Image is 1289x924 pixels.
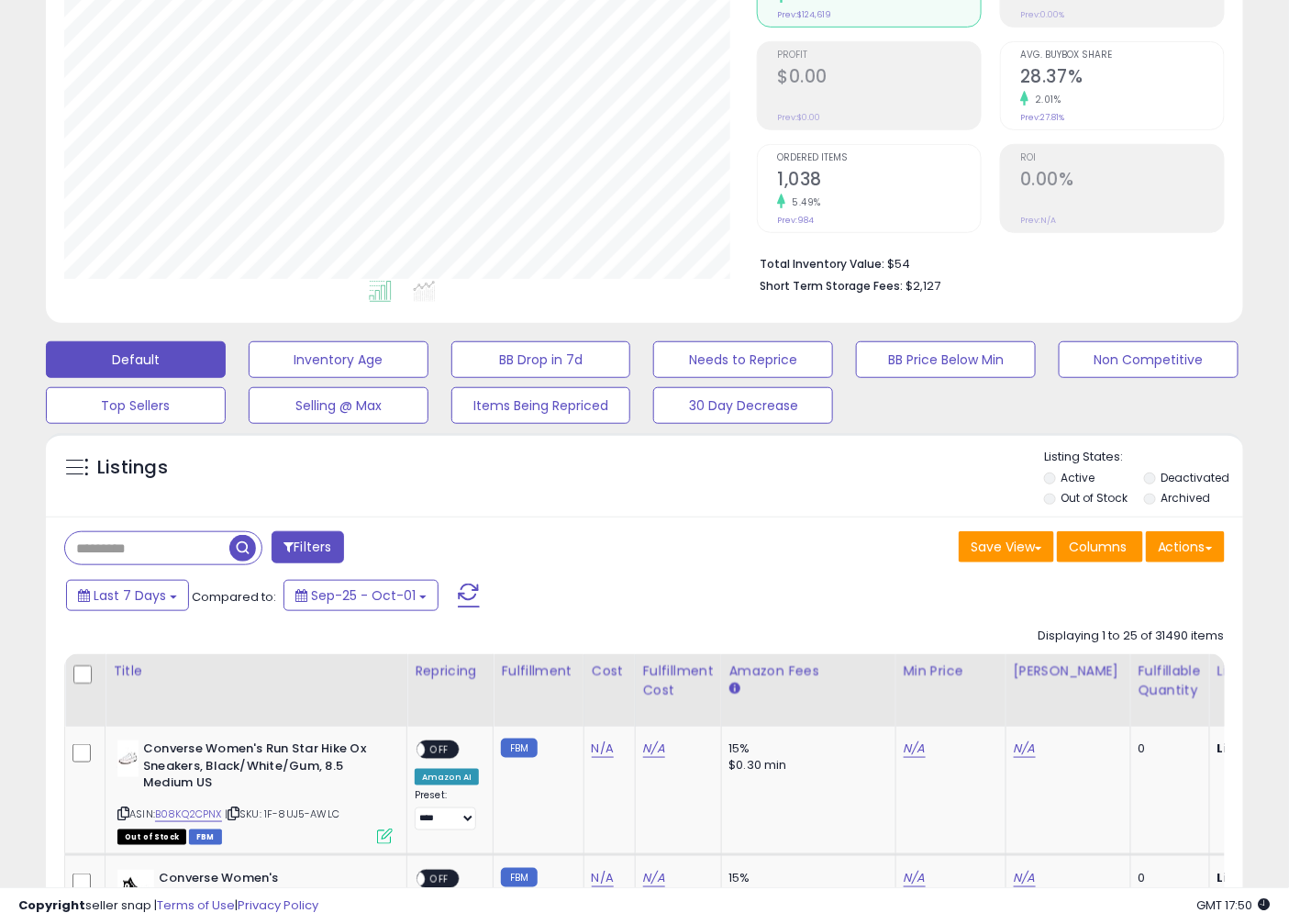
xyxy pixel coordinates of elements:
button: 30 Day Decrease [653,387,833,424]
button: Last 7 Days [66,580,189,611]
div: ASIN: [117,740,393,842]
small: Prev: 984 [777,215,814,226]
button: Columns [1057,531,1143,562]
a: N/A [643,869,665,887]
span: Profit [777,50,981,61]
button: Items Being Repriced [451,387,631,424]
h2: $0.00 [777,66,981,91]
small: Prev: $0.00 [777,112,820,123]
a: N/A [643,740,665,758]
div: Displaying 1 to 25 of 31490 items [1038,628,1225,645]
button: Top Sellers [46,387,226,424]
div: Amazon Fees [729,662,888,681]
h5: Listings [97,455,168,481]
label: Archived [1161,490,1211,506]
h2: 1,038 [777,169,981,194]
small: Prev: N/A [1020,215,1056,226]
span: Sep-25 - Oct-01 [311,586,416,605]
div: Fulfillment [501,662,575,681]
small: Prev: 27.81% [1020,112,1064,123]
span: Columns [1069,538,1127,556]
label: Active [1061,470,1095,485]
div: Preset: [415,789,479,830]
h2: 0.00% [1020,169,1224,194]
div: Amazon AI [415,769,479,785]
div: $0.30 min [729,757,882,774]
span: Compared to: [192,588,276,606]
small: Amazon Fees. [729,681,740,697]
a: N/A [1014,740,1036,758]
button: BB Drop in 7d [451,341,631,378]
a: N/A [1014,869,1036,887]
a: N/A [592,740,614,758]
button: BB Price Below Min [856,341,1036,378]
li: $54 [760,251,1211,273]
div: seller snap | | [18,897,318,915]
button: Selling @ Max [249,387,428,424]
strong: Copyright [18,896,85,914]
div: Repricing [415,662,485,681]
img: 21CYVVW139L._SL40_.jpg [117,740,139,777]
span: 2025-10-9 17:50 GMT [1197,896,1271,914]
a: N/A [592,869,614,887]
b: Converse Women's Run Star Hike Ox Sneakers, Black/White/Gum, 8.5 Medium US [143,740,366,796]
span: | SKU: 1F-8UJ5-AWLC [225,807,339,821]
div: 15% [729,740,882,757]
a: B08KQ2CPNX [155,807,222,822]
a: Terms of Use [157,896,235,914]
span: FBM [189,829,222,845]
span: ROI [1020,153,1224,163]
button: Filters [272,531,343,563]
span: Ordered Items [777,153,981,163]
span: $2,127 [906,277,940,295]
small: 5.49% [785,195,821,209]
span: OFF [425,742,454,758]
button: Default [46,341,226,378]
div: Title [113,662,399,681]
small: Prev: $124,619 [777,9,831,20]
span: All listings that are currently out of stock and unavailable for purchase on Amazon [117,829,186,845]
button: Non Competitive [1059,341,1239,378]
a: Privacy Policy [238,896,318,914]
small: 2.01% [1028,93,1061,106]
b: Short Term Storage Fees: [760,278,903,294]
button: Save View [959,531,1054,562]
div: Min Price [904,662,998,681]
div: Fulfillable Quantity [1139,662,1202,700]
a: N/A [904,740,926,758]
span: Last 7 Days [94,586,166,605]
label: Deactivated [1161,470,1230,485]
small: FBM [501,868,537,887]
p: Listing States: [1044,449,1243,466]
div: Fulfillment Cost [643,662,714,700]
small: Prev: 0.00% [1020,9,1064,20]
b: Total Inventory Value: [760,256,884,272]
small: FBM [501,739,537,758]
button: Inventory Age [249,341,428,378]
span: Avg. Buybox Share [1020,50,1224,61]
button: Actions [1146,531,1225,562]
div: [PERSON_NAME] [1014,662,1123,681]
button: Needs to Reprice [653,341,833,378]
label: Out of Stock [1061,490,1128,506]
div: 0 [1139,740,1195,757]
a: N/A [904,869,926,887]
button: Sep-25 - Oct-01 [283,580,439,611]
div: Cost [592,662,628,681]
h2: 28.37% [1020,66,1224,91]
